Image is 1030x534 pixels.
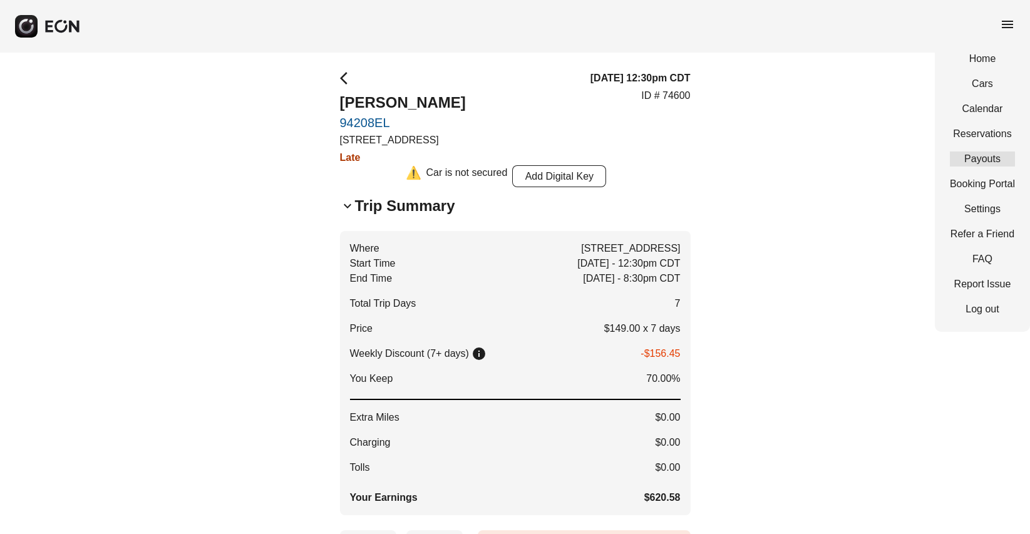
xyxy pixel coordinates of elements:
span: Where [350,241,379,256]
span: Start Time [350,256,396,271]
span: [DATE] - 12:30pm CDT [577,256,680,271]
h2: Trip Summary [355,196,455,216]
span: 70.00% [646,371,680,386]
span: $0.00 [655,460,680,475]
div: Car is not secured [426,165,508,187]
span: $0.00 [655,410,680,425]
span: arrow_back_ios [340,71,355,86]
span: Your Earnings [350,490,418,505]
span: menu [1000,17,1015,32]
a: FAQ [950,252,1015,267]
p: ID # 74600 [641,88,690,103]
a: Home [950,51,1015,66]
a: Calendar [950,101,1015,116]
a: Report Issue [950,277,1015,292]
a: Log out [950,302,1015,317]
button: Add Digital Key [512,165,606,187]
p: Weekly Discount (7+ days) [350,346,469,361]
span: [STREET_ADDRESS] [581,241,680,256]
span: Total Trip Days [350,296,416,311]
a: Payouts [950,151,1015,167]
button: Where[STREET_ADDRESS]Start Time[DATE] - 12:30pm CDTEnd Time[DATE] - 8:30pm CDTTotal Trip Days7Pri... [340,231,691,515]
p: [STREET_ADDRESS] [340,133,466,148]
h3: [DATE] 12:30pm CDT [590,71,691,86]
span: $620.58 [644,490,681,505]
a: Cars [950,76,1015,91]
div: ⚠️ [406,165,421,187]
a: Refer a Friend [950,227,1015,242]
a: 94208EL [340,115,466,130]
span: Tolls [350,460,370,475]
p: $149.00 x 7 days [604,321,681,336]
h2: [PERSON_NAME] [340,93,466,113]
span: You Keep [350,371,393,386]
a: Booking Portal [950,177,1015,192]
h3: Late [340,150,466,165]
span: [DATE] - 8:30pm CDT [583,271,680,286]
span: 7 [675,296,681,311]
p: Price [350,321,373,336]
a: Reservations [950,126,1015,141]
span: Charging [350,435,391,450]
span: $0.00 [655,435,680,450]
span: Extra Miles [350,410,399,425]
span: info [471,346,487,361]
span: End Time [350,271,393,286]
a: Settings [950,202,1015,217]
span: keyboard_arrow_down [340,198,355,213]
p: -$156.45 [641,346,680,361]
